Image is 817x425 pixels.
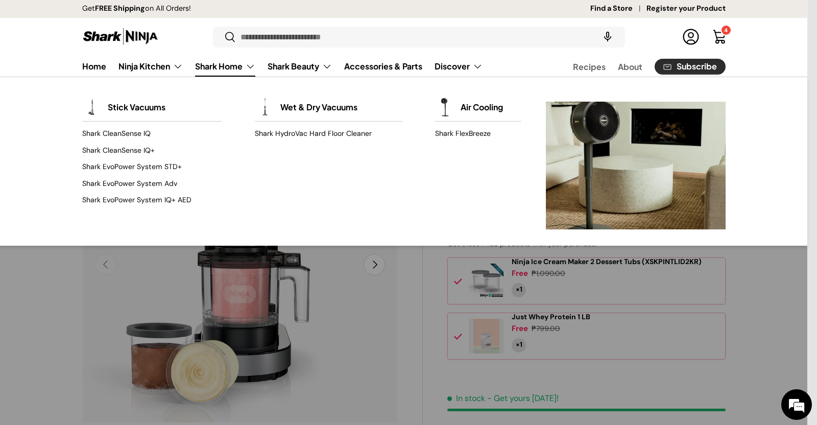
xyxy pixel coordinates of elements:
[548,56,726,77] nav: Secondary
[82,3,191,14] p: Get on All Orders!
[590,3,646,14] a: Find a Store
[82,56,483,77] nav: Primary
[189,56,261,77] summary: Shark Home
[646,3,726,14] a: Register your Product
[95,4,145,13] strong: FREE Shipping
[618,57,642,77] a: About
[82,27,159,46] img: Shark Ninja Philippines
[82,56,106,76] a: Home
[591,26,624,48] speech-search-button: Search by voice
[573,57,606,77] a: Recipes
[428,56,489,77] summary: Discover
[655,59,726,75] a: Subscribe
[724,27,728,34] span: 4
[344,56,422,76] a: Accessories & Parts
[261,56,338,77] summary: Shark Beauty
[677,62,717,70] span: Subscribe
[112,56,189,77] summary: Ninja Kitchen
